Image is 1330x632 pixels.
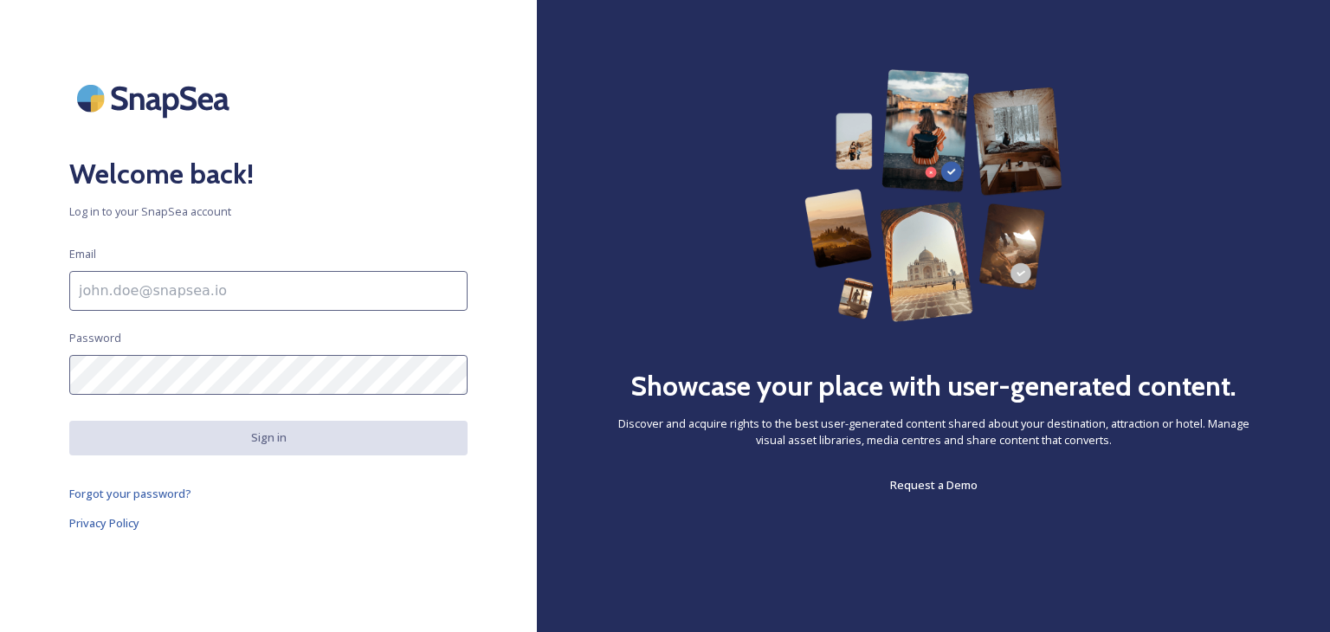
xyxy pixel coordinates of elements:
a: Request a Demo [890,474,978,495]
img: SnapSea Logo [69,69,242,127]
h2: Welcome back! [69,153,468,195]
a: Privacy Policy [69,513,468,533]
span: Log in to your SnapSea account [69,203,468,220]
a: Forgot your password? [69,483,468,504]
span: Password [69,330,121,346]
span: Privacy Policy [69,515,139,531]
span: Request a Demo [890,477,978,493]
input: john.doe@snapsea.io [69,271,468,311]
button: Sign in [69,421,468,455]
span: Forgot your password? [69,486,191,501]
span: Email [69,246,96,262]
img: 63b42ca75bacad526042e722_Group%20154-p-800.png [804,69,1062,322]
h2: Showcase your place with user-generated content. [630,365,1236,407]
span: Discover and acquire rights to the best user-generated content shared about your destination, att... [606,416,1261,448]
